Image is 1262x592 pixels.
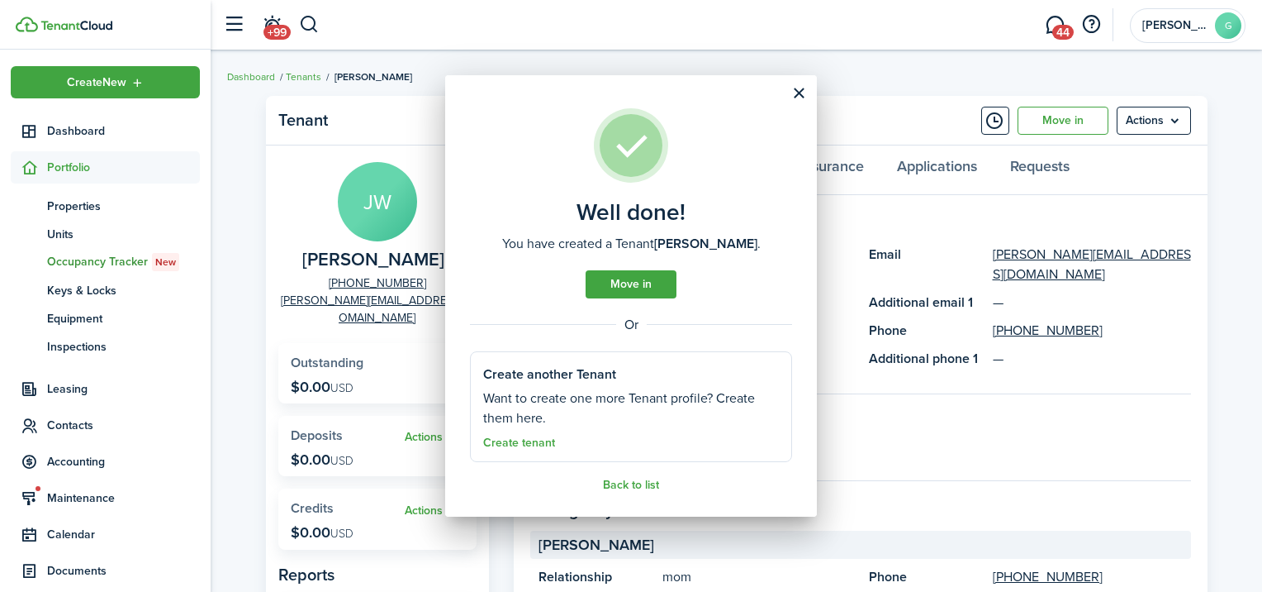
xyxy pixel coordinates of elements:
[603,479,659,492] a: Back to list
[483,365,616,384] well-done-section-title: Create another Tenant
[502,234,761,254] well-done-description: You have created a Tenant .
[785,79,813,107] button: Close modal
[483,389,779,428] well-done-section-description: Want to create one more Tenant profile? Create them here.
[654,234,757,253] b: [PERSON_NAME]
[586,270,676,298] a: Move in
[576,199,686,226] well-done-title: Well done!
[483,437,555,450] a: Create tenant
[470,315,792,335] well-done-separator: Or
